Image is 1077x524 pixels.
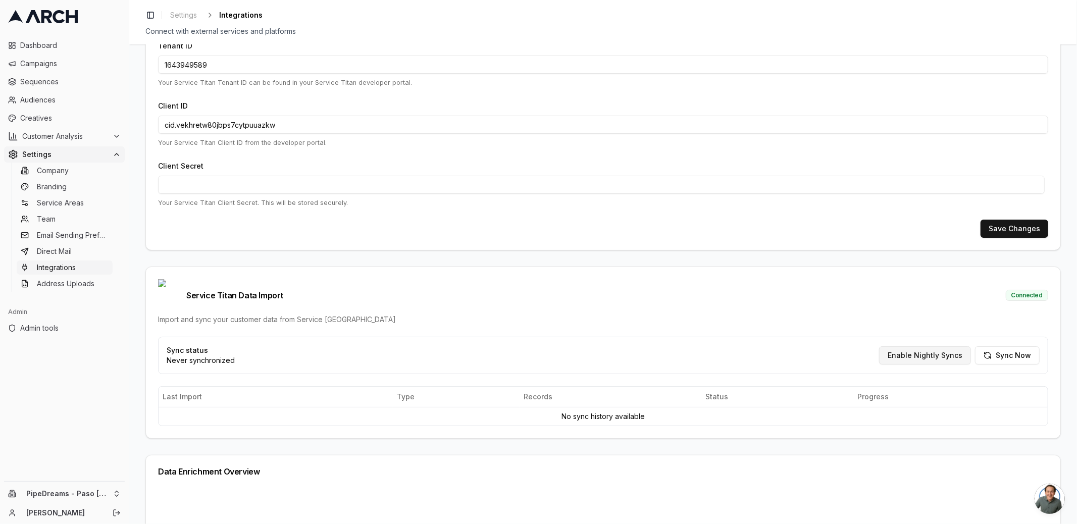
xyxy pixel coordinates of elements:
a: Company [17,164,113,178]
div: Connect with external services and platforms [145,26,1061,36]
p: Never synchronized [167,355,235,365]
span: Settings [22,149,109,160]
span: Email Sending Preferences [37,230,109,240]
a: Campaigns [4,56,125,72]
span: Company [37,166,69,176]
a: Settings [166,8,201,22]
th: Status [701,387,853,407]
input: Enter your Client ID [158,116,1048,134]
span: Customer Analysis [22,131,109,141]
span: Branding [37,182,67,192]
div: Import and sync your customer data from Service [GEOGRAPHIC_DATA] [158,315,1048,325]
a: Address Uploads [17,277,113,291]
a: Audiences [4,92,125,108]
span: PipeDreams - Paso [PERSON_NAME] Plumbing Heating and Air [26,489,109,498]
span: Creatives [20,113,121,123]
a: [PERSON_NAME] [26,508,101,518]
span: Sequences [20,77,121,87]
th: Records [520,387,701,407]
th: Last Import [159,387,393,407]
label: Client Secret [158,162,203,170]
button: Sync Now [975,346,1040,364]
a: Direct Mail [17,244,113,258]
p: Your Service Titan Client Secret. This will be stored securely. [158,198,1048,207]
button: Enable Nightly Syncs [879,346,971,364]
span: Integrations [37,263,76,273]
p: Your Service Titan Client ID from the developer portal. [158,138,1048,147]
span: Direct Mail [37,246,72,256]
span: Integrations [219,10,263,20]
th: Type [393,387,520,407]
span: Service Titan Data Import [158,279,283,311]
a: Admin tools [4,320,125,336]
div: Admin [4,304,125,320]
button: Log out [110,506,124,520]
input: Enter your Tenant ID [158,56,1048,74]
div: Open chat [1035,484,1065,514]
span: Service Areas [37,198,84,208]
span: Team [37,214,56,224]
th: Progress [853,387,1048,407]
a: Email Sending Preferences [17,228,113,242]
button: Customer Analysis [4,128,125,144]
img: Service Titan logo [158,279,182,311]
span: Settings [170,10,197,20]
span: Campaigns [20,59,121,69]
a: Sequences [4,74,125,90]
p: Your Service Titan Tenant ID can be found in your Service Titan developer portal. [158,78,1048,87]
label: Client ID [158,101,188,110]
span: Dashboard [20,40,121,50]
a: Integrations [17,260,113,275]
span: Admin tools [20,323,121,333]
a: Branding [17,180,113,194]
a: Service Areas [17,196,113,210]
nav: breadcrumb [166,8,263,22]
button: Settings [4,146,125,163]
label: Tenant ID [158,41,192,50]
div: Connected [1006,290,1048,301]
button: Save Changes [981,220,1048,238]
p: Sync status [167,345,235,355]
span: Address Uploads [37,279,94,289]
div: Data Enrichment Overview [158,467,1048,476]
span: Audiences [20,95,121,105]
a: Team [17,212,113,226]
td: No sync history available [159,407,1048,426]
a: Creatives [4,110,125,126]
a: Dashboard [4,37,125,54]
button: PipeDreams - Paso [PERSON_NAME] Plumbing Heating and Air [4,486,125,502]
